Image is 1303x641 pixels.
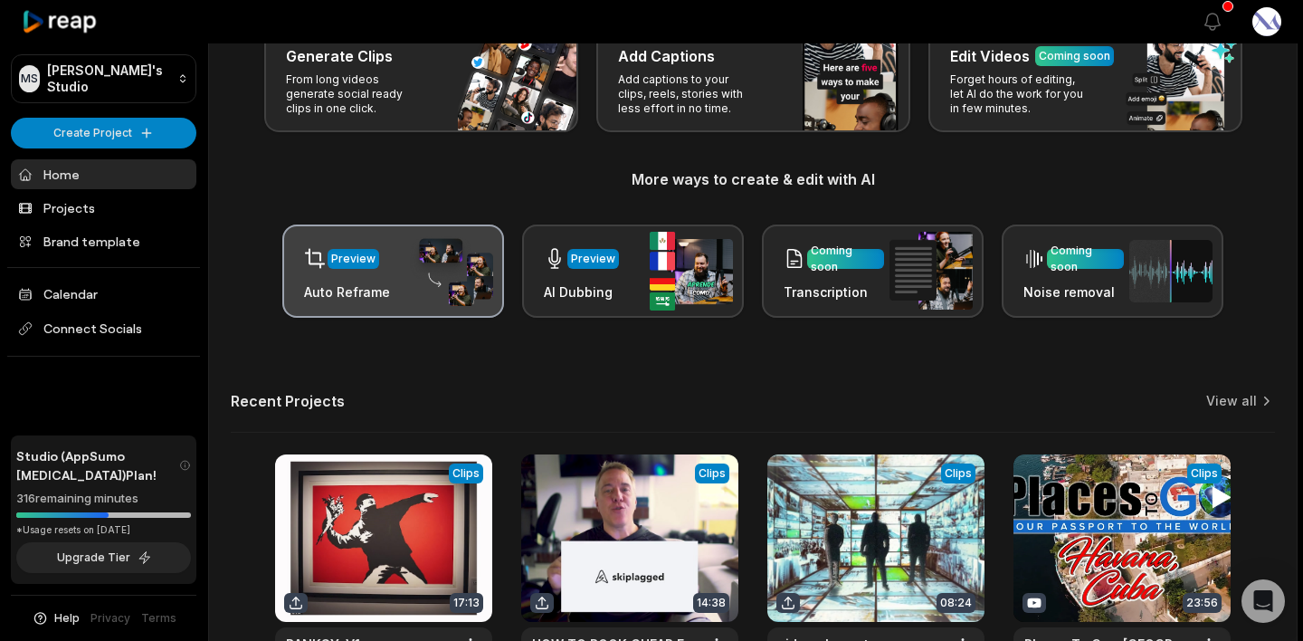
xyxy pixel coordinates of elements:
p: From long videos generate social ready clips in one click. [286,72,426,116]
h3: Add Captions [618,45,715,67]
div: 316 remaining minutes [16,490,191,508]
h3: Generate Clips [286,45,393,67]
a: Privacy [90,610,130,627]
h3: Noise removal [1023,282,1124,301]
p: Forget hours of editing, let AI do the work for you in few minutes. [950,72,1090,116]
a: View all [1206,392,1257,410]
div: Coming soon [1051,243,1120,275]
span: Studio (AppSumo [MEDICAL_DATA]) Plan! [16,446,179,484]
a: Home [11,159,196,189]
a: Brand template [11,226,196,256]
img: auto_reframe.png [410,236,493,307]
a: Projects [11,193,196,223]
p: Add captions to your clips, reels, stories with less effort in no time. [618,72,758,116]
h3: More ways to create & edit with AI [231,168,1275,190]
span: Connect Socials [11,312,196,345]
div: MS [19,65,40,92]
button: Upgrade Tier [16,542,191,573]
img: transcription.png [889,232,973,310]
span: Help [54,610,80,627]
div: Open Intercom Messenger [1241,579,1285,623]
div: Coming soon [1039,48,1110,64]
div: *Usage resets on [DATE] [16,523,191,537]
a: Calendar [11,279,196,309]
button: Help [32,610,80,627]
p: [PERSON_NAME]'s Studio [47,62,170,95]
div: Preview [331,251,376,267]
div: Coming soon [811,243,880,275]
div: Preview [571,251,615,267]
img: noise_removal.png [1129,240,1213,302]
h3: Edit Videos [950,45,1030,67]
img: ai_dubbing.png [650,232,733,311]
a: Terms [141,610,176,627]
h2: Recent Projects [231,392,345,410]
h3: AI Dubbing [544,282,619,301]
h3: Auto Reframe [304,282,390,301]
button: Create Project [11,118,196,148]
h3: Transcription [784,282,884,301]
